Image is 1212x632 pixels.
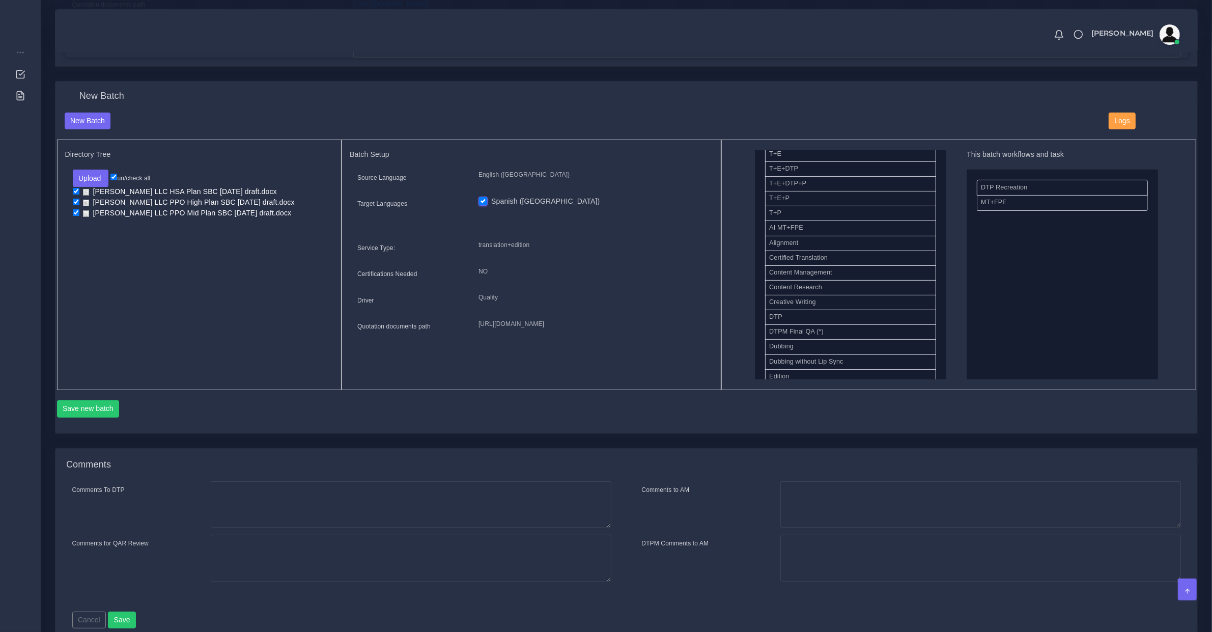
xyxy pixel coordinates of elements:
label: DTPM Comments to AM [642,539,709,548]
h4: New Batch [79,91,124,102]
p: [URL][DOMAIN_NAME] [478,319,706,329]
label: Comments for QAR Review [72,539,149,548]
img: avatar [1160,24,1180,45]
label: Comments To DTP [72,485,125,494]
li: Alignment [765,236,936,251]
button: New Batch [65,113,111,130]
button: Logs [1109,113,1136,130]
li: T+P [765,206,936,221]
label: Target Languages [357,199,407,208]
label: Spanish ([GEOGRAPHIC_DATA]) [491,196,600,207]
a: [PERSON_NAME]avatar [1086,24,1183,45]
li: DTP Recreation [977,180,1148,196]
li: Content Research [765,280,936,295]
button: Upload [73,170,109,187]
label: Comments to AM [642,485,690,494]
a: [PERSON_NAME] LLC PPO High Plan SBC [DATE] draft.docx [79,198,298,207]
h5: Directory Tree [65,150,334,159]
label: Source Language [357,173,407,182]
li: Creative Writing [765,295,936,310]
button: Save [108,612,136,629]
label: Certifications Needed [357,269,417,279]
button: Cancel [72,612,106,629]
a: New Batch [65,116,111,124]
p: NO [478,266,706,277]
a: [PERSON_NAME] LLC HSA Plan SBC [DATE] draft.docx [79,187,280,197]
label: Quotation documents path [357,322,431,331]
li: Content Management [765,265,936,281]
li: Edition [765,369,936,384]
li: T+E [765,147,936,162]
label: un/check all [110,174,150,183]
li: Dubbing [765,339,936,354]
h5: Batch Setup [350,150,713,159]
a: Cancel [72,615,106,623]
h4: Comments [66,459,111,471]
span: [PERSON_NAME] [1091,30,1154,37]
li: DTPM Final QA (*) [765,324,936,340]
button: Save new batch [57,400,120,418]
li: DTP [765,310,936,325]
li: MT+FPE [977,195,1148,210]
li: T+E+P [765,191,936,206]
label: Service Type: [357,243,395,253]
p: English ([GEOGRAPHIC_DATA]) [478,170,706,180]
label: Driver [357,296,374,305]
li: Dubbing without Lip Sync [765,354,936,370]
h5: This batch workflows and task [967,150,1158,159]
span: Logs [1115,117,1130,125]
p: Quality [478,292,706,303]
li: Certified Translation [765,251,936,266]
li: T+E+DTP+P [765,176,936,191]
p: translation+edition [478,240,706,251]
a: [PERSON_NAME] LLC PPO Mid Plan SBC [DATE] draft.docx [79,208,295,218]
input: un/check all [110,174,117,180]
li: AI MT+FPE [765,221,936,236]
li: T+E+DTP [765,161,936,177]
